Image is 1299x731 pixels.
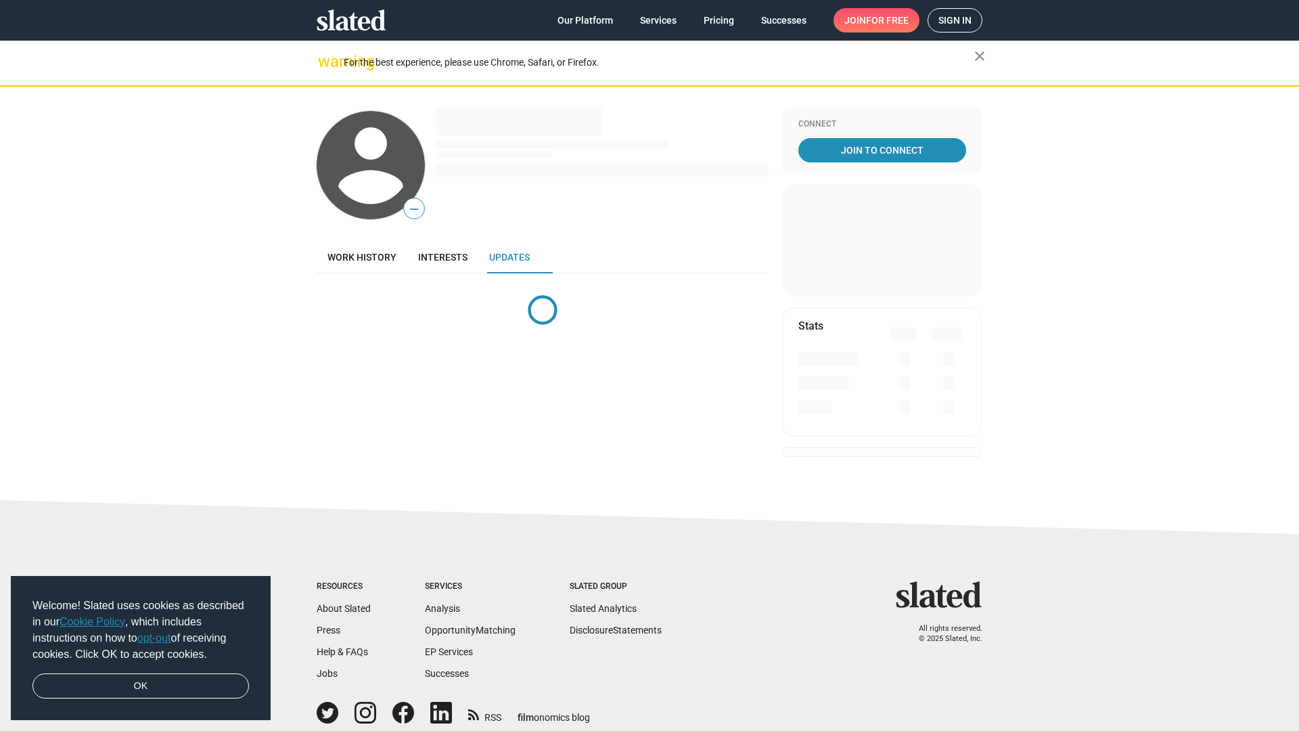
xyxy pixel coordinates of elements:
a: Interests [407,241,478,273]
a: Joinfor free [834,8,919,32]
a: Pricing [693,8,745,32]
a: Press [317,625,340,636]
div: For the best experience, please use Chrome, Safari, or Firefox. [344,53,974,72]
a: Our Platform [547,8,624,32]
span: — [404,200,424,218]
a: Work history [317,241,407,273]
a: filmonomics blog [518,701,590,724]
span: Sign in [938,9,972,32]
a: DisclosureStatements [570,625,662,636]
p: All rights reserved. © 2025 Slated, Inc. [905,624,982,644]
a: Successes [425,668,469,679]
span: Work history [327,252,396,263]
a: opt-out [137,632,171,644]
div: Resources [317,581,371,592]
a: About Slated [317,603,371,614]
span: Services [640,8,677,32]
a: OpportunityMatching [425,625,516,636]
a: Analysis [425,603,460,614]
a: Slated Analytics [570,603,637,614]
a: Join To Connect [798,138,966,162]
div: cookieconsent [11,576,271,721]
a: EP Services [425,646,473,657]
div: Slated Group [570,581,662,592]
span: Join [844,8,909,32]
div: Connect [798,119,966,130]
a: Successes [750,8,817,32]
mat-icon: close [972,48,988,64]
span: Updates [489,252,530,263]
span: Our Platform [557,8,613,32]
a: Updates [478,241,541,273]
span: Successes [761,8,806,32]
a: Jobs [317,668,338,679]
a: RSS [468,703,501,724]
a: Sign in [928,8,982,32]
a: Help & FAQs [317,646,368,657]
span: for free [866,8,909,32]
mat-card-title: Stats [798,319,823,333]
mat-icon: warning [318,53,334,70]
span: Pricing [704,8,734,32]
a: dismiss cookie message [32,673,249,699]
a: Services [629,8,687,32]
div: Services [425,581,516,592]
a: Cookie Policy [60,616,125,627]
span: film [518,712,534,723]
span: Welcome! Slated uses cookies as described in our , which includes instructions on how to of recei... [32,598,249,663]
span: Join To Connect [801,138,963,162]
span: Interests [418,252,468,263]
